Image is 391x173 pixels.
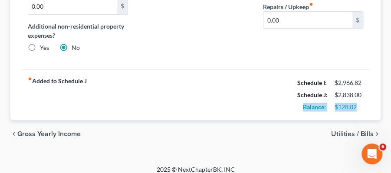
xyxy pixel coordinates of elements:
[10,131,17,137] i: chevron_left
[331,131,381,137] button: Utilities / Bills chevron_right
[17,131,81,137] span: Gross Yearly Income
[335,91,363,99] div: $2,838.00
[263,2,313,11] label: Repairs / Upkeep
[10,131,81,137] button: chevron_left Gross Yearly Income
[335,78,363,87] div: $2,966.82
[28,77,87,113] strong: Added to Schedule J
[361,144,382,164] iframe: Intercom live chat
[335,103,363,111] div: $128.82
[297,91,328,98] strong: Schedule J:
[297,79,327,86] strong: Schedule I:
[263,12,352,28] input: --
[28,77,32,81] i: fiber_manual_record
[28,22,128,40] label: Additional non-residential property expenses?
[379,144,386,150] span: 6
[72,43,80,52] label: No
[374,131,381,137] i: chevron_right
[40,43,49,52] label: Yes
[331,131,374,137] span: Utilities / Bills
[309,2,313,7] i: fiber_manual_record
[352,12,363,28] div: $
[303,103,326,111] strong: Balance:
